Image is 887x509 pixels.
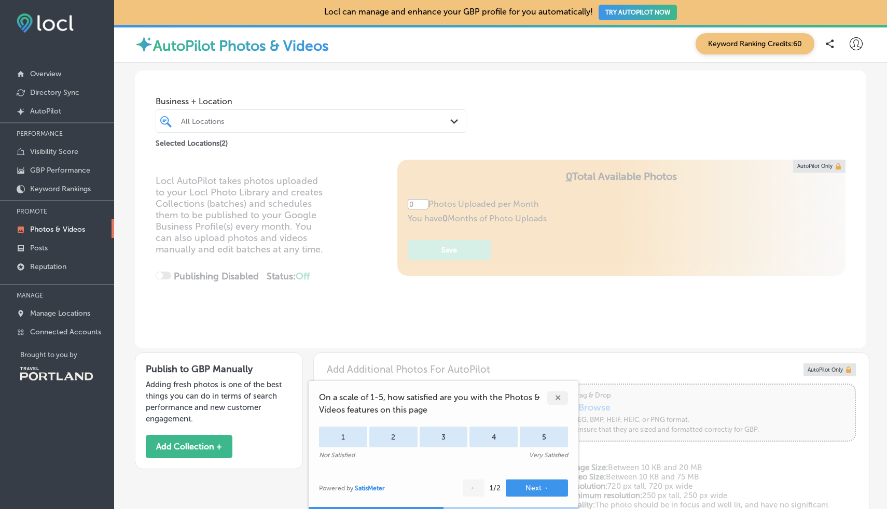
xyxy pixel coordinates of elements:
[696,33,814,54] span: Keyword Ranking Credits: 60
[20,351,114,359] p: Brought to you by
[319,391,547,416] span: On a scale of 1-5, how satisfied are you with the Photos & Videos features on this page
[20,367,93,380] img: Travel Portland
[30,185,91,193] p: Keyword Rankings
[30,244,48,252] p: Posts
[17,13,74,33] img: fda3e92497d09a02dc62c9cd864e3231.png
[146,435,232,458] button: Add Collection +
[156,96,466,106] span: Business + Location
[463,479,484,497] button: ←
[319,485,385,492] div: Powered by
[30,166,90,175] p: GBP Performance
[369,427,418,447] div: 2
[420,427,468,447] div: 3
[153,37,329,54] label: AutoPilot Photos & Videos
[599,5,677,20] button: TRY AUTOPILOT NOW
[135,35,153,53] img: autopilot-icon
[30,262,66,271] p: Reputation
[506,479,568,497] button: Next→
[529,451,568,459] div: Very Satisfied
[319,427,367,447] div: 1
[355,485,385,492] a: SatisMeter
[490,484,501,492] div: 1 / 2
[146,379,292,425] p: Adding fresh photos is one of the best things you can do in terms of search performance and new c...
[156,135,228,148] p: Selected Locations ( 2 )
[30,107,61,116] p: AutoPilot
[30,328,101,336] p: Connected Accounts
[547,391,568,405] div: ✕
[146,363,292,375] h3: Publish to GBP Manually
[30,309,90,318] p: Manage Locations
[30,225,85,234] p: Photos & Videos
[520,427,568,447] div: 5
[319,451,355,459] div: Not Satisfied
[30,147,78,156] p: Visibility Score
[181,117,451,125] div: All Locations
[30,69,61,78] p: Overview
[469,427,518,447] div: 4
[30,88,79,97] p: Directory Sync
